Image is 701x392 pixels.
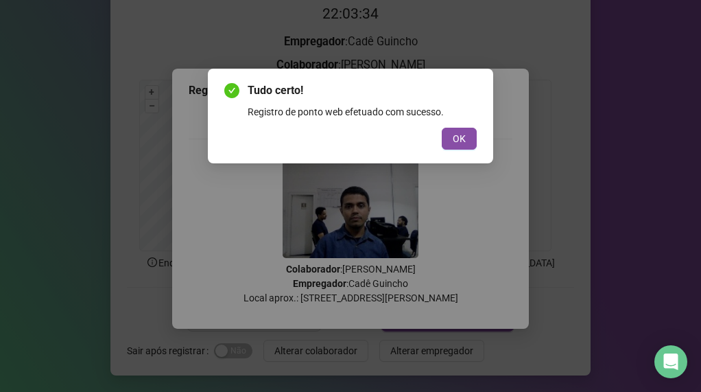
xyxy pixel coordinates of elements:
button: OK [442,128,477,150]
span: OK [453,131,466,146]
div: Open Intercom Messenger [654,345,687,378]
div: Registro de ponto web efetuado com sucesso. [248,104,477,119]
span: check-circle [224,83,239,98]
span: Tudo certo! [248,82,477,99]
